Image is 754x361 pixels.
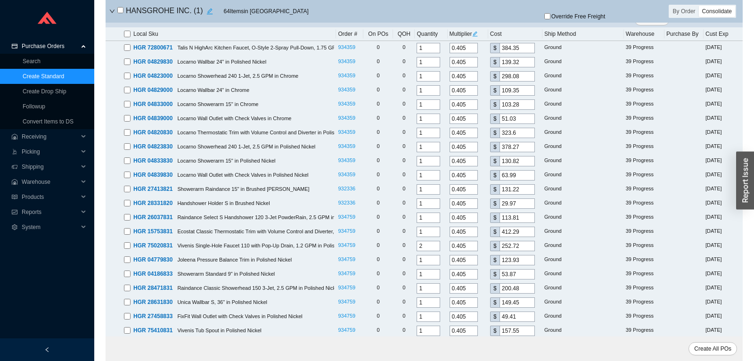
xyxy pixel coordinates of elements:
[363,310,393,324] td: 0
[624,197,664,211] td: 39 Progress
[23,118,74,125] a: Convert Items to DS
[542,182,624,197] td: Ground
[133,58,172,65] span: HGR 04829830
[490,297,500,308] div: $
[542,253,624,267] td: Ground
[177,73,298,79] span: Locarno Showerhead 240 1-Jet, 2.5 GPM in Chrome
[133,327,172,334] span: HGR 75410831
[177,87,249,93] span: Locarno Wallbar 24" in Chrome
[23,103,45,110] a: Followup
[393,310,415,324] td: 0
[133,101,172,107] span: HGR 04833000
[472,31,478,37] span: edit
[11,209,18,215] span: fund
[704,281,743,295] td: [DATE]
[338,285,355,290] a: 934759
[177,59,266,65] span: Locarno Wallbar 24" in Polished Nickel
[704,168,743,182] td: [DATE]
[363,324,393,338] td: 0
[704,69,743,83] td: [DATE]
[338,44,355,50] a: 934359
[542,310,624,324] td: Ground
[393,154,415,168] td: 0
[624,239,664,253] td: 39 Progress
[133,228,172,235] span: HGR 15753831
[11,194,18,200] span: read
[177,45,374,50] span: Talis N HighArc Kitchen Faucet, O-Style 2-Spray Pull-Down, 1.75 GPM in Matte Black
[22,144,78,159] span: Picking
[624,267,664,281] td: 39 Progress
[338,327,355,333] a: 934759
[393,253,415,267] td: 0
[624,154,664,168] td: 39 Progress
[393,324,415,338] td: 0
[338,101,355,107] a: 934359
[22,129,78,144] span: Receiving
[542,267,624,281] td: Ground
[23,88,66,95] a: Create Drop Ship
[363,211,393,225] td: 0
[694,344,731,353] span: Create All POs
[363,41,393,55] td: 0
[363,27,393,41] th: On POs
[177,144,315,149] span: Locarno Showerhead 240 1-Jet, 2.5 GPM in Polished Nickel
[177,101,258,107] span: Locarno Showerarm 15" in Chrome
[11,43,18,49] span: credit-card
[704,295,743,310] td: [DATE]
[624,281,664,295] td: 39 Progress
[542,140,624,154] td: Ground
[133,186,172,192] span: HGR 27413821
[338,242,355,248] a: 934759
[450,29,486,39] div: Multiplier
[177,130,358,135] span: Locarno Thermostatic Trim with Volume Control and Diverter in Polished Nickel
[542,154,624,168] td: Ground
[551,14,606,19] span: Override Free Freight
[490,241,500,251] div: $
[363,154,393,168] td: 0
[624,324,664,338] td: 39 Progress
[544,13,550,19] input: Override Free Freight
[133,143,172,150] span: HGR 04823830
[11,224,18,230] span: setting
[542,168,624,182] td: Ground
[393,27,415,41] th: QOH
[542,98,624,112] td: Ground
[363,239,393,253] td: 0
[117,5,216,18] h4: HANSGROHE INC.
[542,239,624,253] td: Ground
[699,6,735,17] div: Consolidate
[490,156,500,166] div: $
[393,197,415,211] td: 0
[393,140,415,154] td: 0
[664,27,704,41] th: Purchase By
[490,71,500,82] div: $
[704,154,743,168] td: [DATE]
[336,27,363,41] th: Order #
[542,41,624,55] td: Ground
[490,43,500,53] div: $
[393,98,415,112] td: 0
[224,7,309,16] span: 64 Item s in [GEOGRAPHIC_DATA]
[133,214,172,221] span: HGR 26037831
[415,27,447,41] th: Quantity
[133,129,172,136] span: HGR 04820830
[624,168,664,182] td: 39 Progress
[490,114,500,124] div: $
[542,69,624,83] td: Ground
[177,243,359,248] span: Vivenis Single-Hole Faucet 110 with Pop-Up Drain, 1.2 GPM in Polished Nickel
[704,225,743,239] td: [DATE]
[363,168,393,182] td: 0
[704,126,743,140] td: [DATE]
[338,143,355,149] a: 934359
[688,342,737,355] button: Create All POs
[363,253,393,267] td: 0
[704,83,743,98] td: [DATE]
[363,182,393,197] td: 0
[363,225,393,239] td: 0
[363,55,393,69] td: 0
[542,225,624,239] td: Ground
[624,98,664,112] td: 39 Progress
[704,253,743,267] td: [DATE]
[393,126,415,140] td: 0
[22,189,78,205] span: Products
